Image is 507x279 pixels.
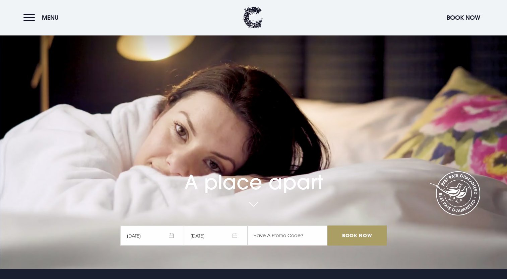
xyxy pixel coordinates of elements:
span: [DATE] [184,225,248,246]
input: Have A Promo Code? [248,225,327,246]
span: [DATE] [120,225,184,246]
span: Menu [42,14,59,21]
button: Menu [23,10,62,25]
img: Clandeboye Lodge [243,7,263,28]
h1: A place apart [120,153,386,194]
input: Book Now [327,225,386,246]
button: Book Now [443,10,484,25]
